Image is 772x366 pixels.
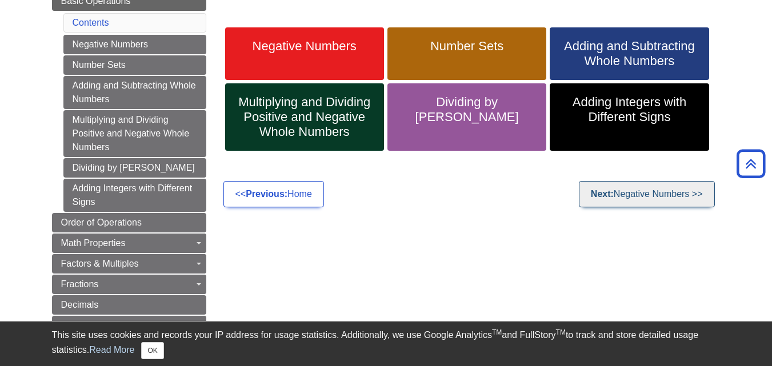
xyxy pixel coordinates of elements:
[234,95,375,139] span: Multiplying and Dividing Positive and Negative Whole Numbers
[73,18,109,27] a: Contents
[550,27,709,80] a: Adding and Subtracting Whole Numbers
[52,295,206,315] a: Decimals
[556,328,566,336] sup: TM
[52,234,206,253] a: Math Properties
[63,110,206,157] a: Multiplying and Dividing Positive and Negative Whole Numbers
[63,158,206,178] a: Dividing by [PERSON_NAME]
[61,238,126,248] span: Math Properties
[52,213,206,232] a: Order of Operations
[52,328,721,359] div: This site uses cookies and records your IP address for usage statistics. Additionally, we use Goo...
[733,156,769,171] a: Back to Top
[63,35,206,54] a: Negative Numbers
[61,279,99,289] span: Fractions
[61,320,97,330] span: Percents
[61,259,139,268] span: Factors & Multiples
[225,27,384,80] a: Negative Numbers
[225,83,384,151] a: Multiplying and Dividing Positive and Negative Whole Numbers
[550,83,709,151] a: Adding Integers with Different Signs
[246,189,287,199] strong: Previous:
[591,189,614,199] strong: Next:
[61,218,142,227] span: Order of Operations
[89,345,134,355] a: Read More
[396,39,538,54] span: Number Sets
[63,179,206,212] a: Adding Integers with Different Signs
[52,316,206,335] a: Percents
[61,300,99,309] span: Decimals
[63,55,206,75] a: Number Sets
[141,342,163,359] button: Close
[396,95,538,124] span: Dividing by [PERSON_NAME]
[387,27,546,80] a: Number Sets
[52,275,206,294] a: Fractions
[558,95,700,124] span: Adding Integers with Different Signs
[63,76,206,109] a: Adding and Subtracting Whole Numbers
[223,181,324,207] a: <<Previous:Home
[234,39,375,54] span: Negative Numbers
[579,181,715,207] a: Next:Negative Numbers >>
[387,83,546,151] a: Dividing by [PERSON_NAME]
[52,254,206,274] a: Factors & Multiples
[492,328,502,336] sup: TM
[558,39,700,69] span: Adding and Subtracting Whole Numbers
